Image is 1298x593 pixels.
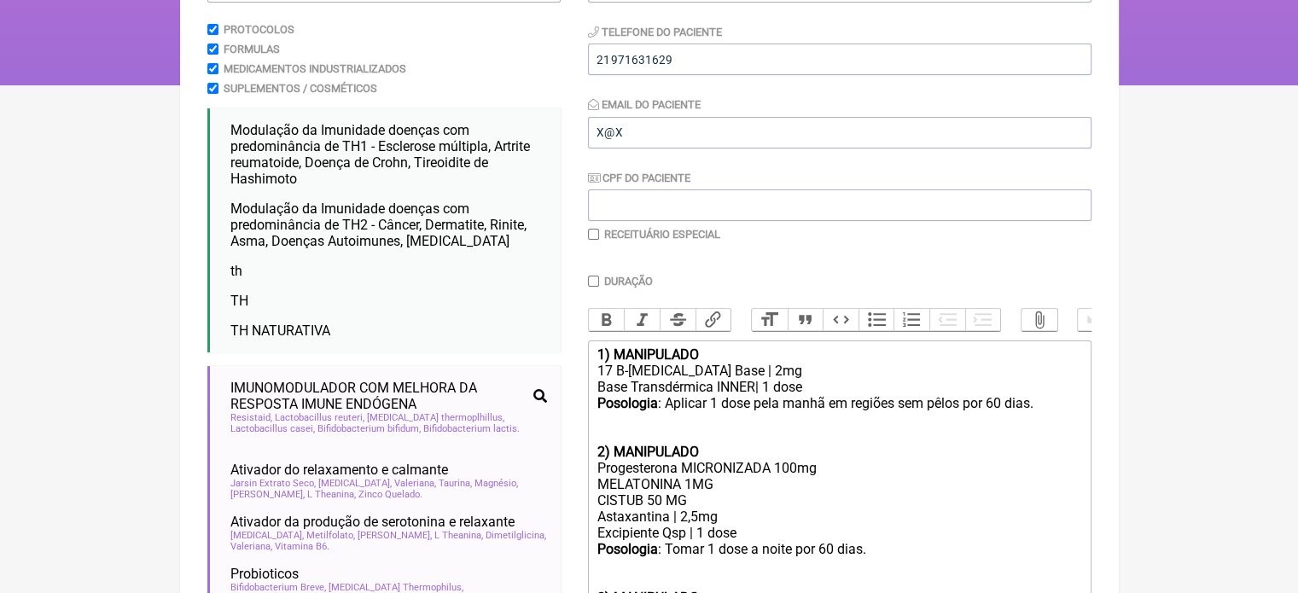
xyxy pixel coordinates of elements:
span: Bifidobacterium bifidum [317,423,421,434]
span: [MEDICAL_DATA] [230,530,304,541]
div: 17 B-[MEDICAL_DATA] Base | 2mg [597,363,1081,379]
span: Valeriana [230,541,272,552]
button: Numbers [893,309,929,331]
span: Jarsin Extrato Seco [230,478,316,489]
span: [MEDICAL_DATA] thermoplhillus [367,412,504,423]
button: Decrease Level [929,309,965,331]
span: [MEDICAL_DATA] Thermophilus [329,582,463,593]
label: Protocolos [224,23,294,36]
button: Code [823,309,859,331]
label: Receituário Especial [604,228,720,241]
label: Duração [604,275,653,288]
span: Ativador da produção de serotonina e relaxante [230,514,515,530]
button: Bullets [859,309,894,331]
div: Progesterona MICRONIZADA 100mg MELATONINA 1MG CISTUB 50 MG Astaxantina | 2,5mg [597,460,1081,525]
span: Ativador do relaxamento e calmante [230,462,448,478]
strong: Posologia [597,395,657,411]
button: Undo [1078,309,1114,331]
button: Increase Level [965,309,1001,331]
button: Quote [788,309,824,331]
label: Telefone do Paciente [588,26,722,38]
span: Valeriana [394,478,436,489]
span: [PERSON_NAME] [230,489,305,500]
button: Bold [589,309,625,331]
span: Probioticos [230,566,299,582]
span: IMUNOMODULADOR COM MELHORA DA RESPOSTA IMUNE ENDÓGENA [230,380,527,412]
label: Medicamentos Industrializados [224,62,406,75]
span: Dimetilglicina [486,530,546,541]
strong: Posologia [597,541,657,557]
button: Heading [752,309,788,331]
span: L Theanina [434,530,483,541]
span: Modulação da Imunidade doenças com predominância de TH1 - Esclerose múltipla, Artrite reumatoide,... [230,122,530,187]
span: Metilfolato [306,530,355,541]
span: Lactobacillus casei [230,423,315,434]
label: Suplementos / Cosméticos [224,82,377,95]
span: [PERSON_NAME] [358,530,432,541]
span: Zinco Quelado [358,489,422,500]
strong: 1) MANIPULADO [597,346,698,363]
span: Bifidobacterium Breve [230,582,326,593]
span: Modulação da Imunidade doenças com predominância de TH2 - Câncer, Dermatite, Rinite, Asma, Doença... [230,201,527,249]
span: Vitamina B6 [275,541,329,552]
span: TH NATURATIVA [230,323,330,339]
div: : Tomar 1 dose a noite por 60 dias. [597,541,1081,590]
button: Italic [624,309,660,331]
span: th [230,263,242,279]
span: Taurina [439,478,472,489]
label: CPF do Paciente [588,172,690,184]
label: Formulas [224,43,280,55]
span: Lactobacillus reuteri [275,412,364,423]
div: Excipiente Qsp | 1 dose [597,525,1081,541]
span: [MEDICAL_DATA] [318,478,392,489]
span: Magnésio [474,478,518,489]
div: : Aplicar 1 dose pela manhã em regiões sem pêlos por 60 dias. [597,395,1081,444]
button: Link [696,309,731,331]
span: TH [230,293,248,309]
button: Strikethrough [660,309,696,331]
button: Attach Files [1022,309,1057,331]
div: Base Transdérmica INNER| 1 dose [597,379,1081,395]
span: Bifidobacterium lactis [423,423,520,434]
label: Email do Paciente [588,98,701,111]
span: L Theanina [307,489,356,500]
strong: 2) MANIPULADO [597,444,698,460]
span: Resistaid [230,412,272,423]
